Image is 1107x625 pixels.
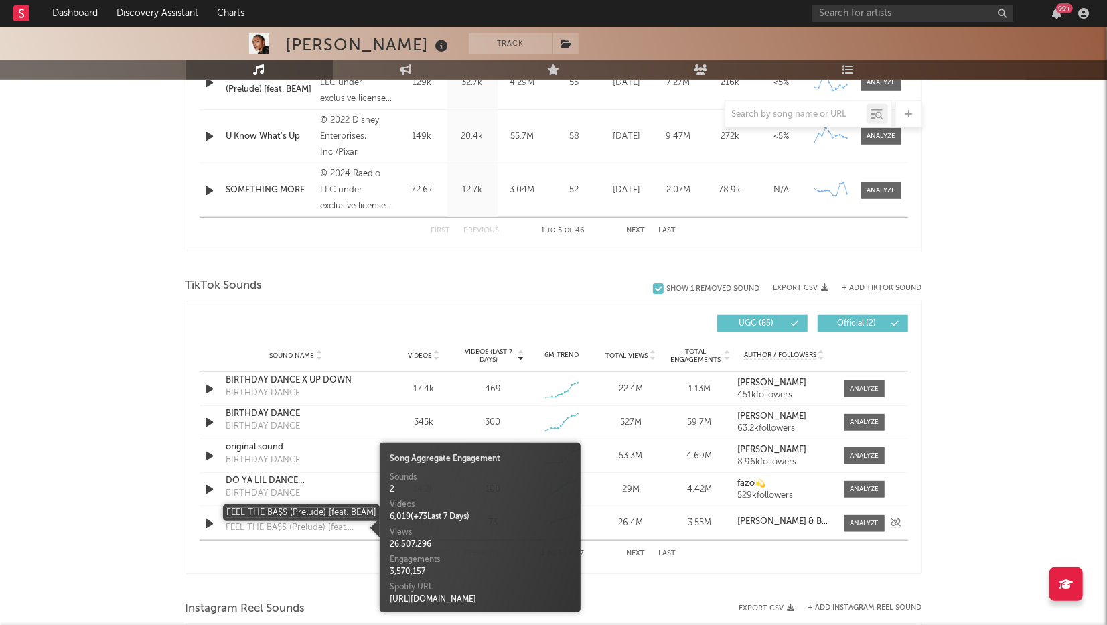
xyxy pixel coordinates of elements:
[565,228,573,234] span: of
[737,479,830,488] a: fazo💫
[226,441,366,454] a: original sound
[485,416,500,429] div: 300
[656,130,701,143] div: 9.47M
[605,352,648,360] span: Total Views
[400,76,444,90] div: 129k
[226,184,314,197] a: SOMETHING MORE
[226,508,366,521] a: FEEL THE BA$S (Prelude) [feat. BEAM]
[759,76,804,90] div: <5%
[744,351,816,360] span: Author / Followers
[393,416,455,429] div: 345k
[226,454,301,467] div: BIRTHDAY DANCE
[842,285,922,292] button: + Add TikTok Sound
[668,416,731,429] div: 59.7M
[226,521,366,535] div: FEEL THE BA$S (Prelude) [feat. BEAM]
[390,472,571,484] div: Sounds
[737,378,806,387] strong: [PERSON_NAME]
[409,352,432,360] span: Videos
[726,320,788,328] span: UGC ( 85 )
[759,184,804,197] div: N/A
[186,601,305,617] span: Instagram Reel Sounds
[656,76,701,90] div: 7.27M
[485,383,501,396] div: 469
[226,420,301,433] div: BIRTHDAY DANCE
[431,227,451,234] button: First
[1052,8,1061,19] button: 99+
[501,76,544,90] div: 4.29M
[551,76,598,90] div: 55
[390,596,476,604] a: [URL][DOMAIN_NAME]
[737,424,830,433] div: 63.2k followers
[451,76,494,90] div: 32.7k
[393,383,455,396] div: 17.4k
[469,33,552,54] button: Track
[551,130,598,143] div: 58
[708,76,753,90] div: 216k
[599,483,662,496] div: 29M
[808,604,922,612] button: + Add Instagram Reel Sound
[226,474,366,488] div: DO YA LIL DANCE [PERSON_NAME]
[668,348,723,364] span: Total Engagements
[826,320,888,328] span: Official ( 2 )
[390,566,571,578] div: 3,570,157
[226,130,314,143] a: U Know What's Up
[737,391,830,400] div: 451k followers
[795,604,922,612] div: + Add Instagram Reel Sound
[627,227,646,234] button: Next
[812,5,1013,22] input: Search for artists
[320,59,393,107] div: © 2025 Raedio LLC under exclusive license to Atlantic Recording Corporation
[286,33,452,56] div: [PERSON_NAME]
[226,407,366,421] div: BIRTHDAY DANCE
[737,517,839,526] strong: [PERSON_NAME] & BEAM
[605,76,650,90] div: [DATE]
[627,550,646,557] button: Next
[390,484,571,496] div: 2
[526,223,600,239] div: 1 5 46
[659,227,676,234] button: Last
[773,284,829,292] button: Export CSV
[599,416,662,429] div: 527M
[737,517,830,527] a: [PERSON_NAME] & BEAM
[725,109,867,120] input: Search by song name or URL
[461,348,516,364] span: Videos (last 7 days)
[605,130,650,143] div: [DATE]
[717,315,808,332] button: UGC(85)
[599,516,662,530] div: 26.4M
[226,70,314,96] div: FEEL THE BA$S (Prelude) [feat. BEAM]
[737,445,830,455] a: [PERSON_NAME]
[320,113,393,161] div: © 2022 Disney Enterprises, Inc./Pixar
[547,228,555,234] span: to
[739,604,795,612] button: Export CSV
[451,184,494,197] div: 12.7k
[400,184,444,197] div: 72.6k
[708,184,753,197] div: 78.9k
[390,527,571,539] div: Views
[829,285,922,292] button: + Add TikTok Sound
[668,516,731,530] div: 3.55M
[390,554,571,566] div: Engagements
[226,387,301,400] div: BIRTHDAY DANCE
[390,453,571,465] div: Song Aggregate Engagement
[390,499,571,511] div: Videos
[501,130,544,143] div: 55.7M
[400,130,444,143] div: 149k
[737,479,765,488] strong: fazo💫
[451,130,494,143] div: 20.4k
[659,550,676,557] button: Last
[530,350,593,360] div: 6M Trend
[759,130,804,143] div: <5%
[1056,3,1073,13] div: 99 +
[668,449,731,463] div: 4.69M
[226,374,366,387] a: BIRTHDAY DANCE X UP DOWN
[270,352,315,360] span: Sound Name
[226,487,301,500] div: BIRTHDAY DANCE
[737,378,830,388] a: [PERSON_NAME]
[186,278,263,294] span: TikTok Sounds
[551,184,598,197] div: 52
[599,383,662,396] div: 22.4M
